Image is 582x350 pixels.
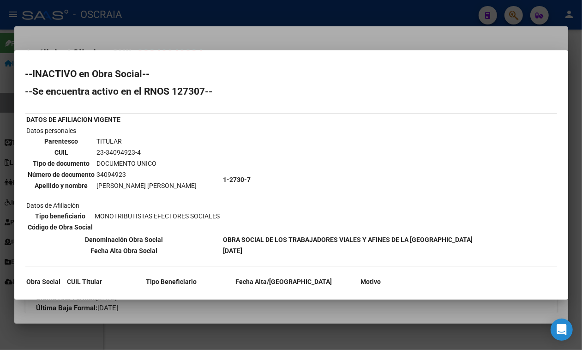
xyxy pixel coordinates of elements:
b: OBRA SOCIAL DE LOS TRABAJADORES VIALES Y AFINES DE LA [GEOGRAPHIC_DATA] [223,236,473,243]
td: MONOTRIBUTISTAS EFECTORES SOCIALES [108,288,234,298]
td: Datos personales Datos de Afiliación [26,126,222,234]
h2: --Se encuentra activo en el RNOS 127307-- [25,87,557,96]
td: TITULAR [96,136,198,146]
th: Tipo beneficiario [28,211,94,221]
th: Tipo de documento [28,158,96,169]
th: Código de Obra Social [28,222,94,232]
td: 01-01-2023/31-12-2023 [235,288,333,298]
td: 34094923 [96,169,198,180]
th: CUIL [28,147,96,157]
th: Número de documento [28,169,96,180]
td: 4-0130-8 [26,288,61,298]
th: Motivo [334,277,408,287]
div: Open Intercom Messenger [551,319,573,341]
td: 23-34094923-4 [62,288,108,298]
th: Fecha Alta/[GEOGRAPHIC_DATA] [235,277,333,287]
th: Parentesco [28,136,96,146]
td: [PERSON_NAME] [PERSON_NAME] [96,181,198,191]
b: [DATE] [223,247,243,254]
th: Denominación Obra Social [26,235,222,245]
th: CUIL Titular [62,277,108,287]
td: 23-34094923-4 [96,147,198,157]
td: POR OPCION [334,288,408,298]
th: Obra Social [26,277,61,287]
td: MONOTRIBUTISTAS EFECTORES SOCIALES [95,211,221,221]
b: 1-2730-7 [223,176,251,183]
b: DATOS DE AFILIACION VIGENTE [27,116,121,123]
th: Fecha Alta Obra Social [26,246,222,256]
h2: --INACTIVO en Obra Social-- [25,69,557,78]
th: Tipo Beneficiario [108,277,234,287]
th: Apellido y nombre [28,181,96,191]
td: DOCUMENTO UNICO [96,158,198,169]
